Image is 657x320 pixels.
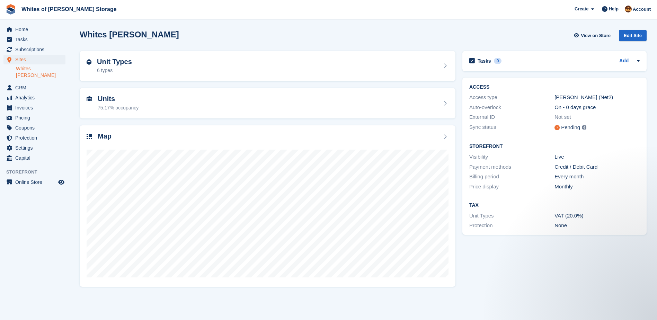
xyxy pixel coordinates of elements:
[469,183,554,191] div: Price display
[633,6,651,13] span: Account
[6,4,16,15] img: stora-icon-8386f47178a22dfd0bd8f6a31ec36ba5ce8667c1dd55bd0f319d3a0aa187defe.svg
[554,183,640,191] div: Monthly
[98,104,139,112] div: 75.17% occupancy
[6,169,69,176] span: Storefront
[15,35,57,44] span: Tasks
[3,133,65,143] a: menu
[469,203,640,208] h2: Tax
[3,55,65,64] a: menu
[3,143,65,153] a: menu
[625,6,632,12] img: Eddie White
[15,93,57,103] span: Analytics
[619,30,647,41] div: Edit Site
[3,83,65,92] a: menu
[575,6,588,12] span: Create
[469,123,554,132] div: Sync status
[80,30,179,39] h2: Whites [PERSON_NAME]
[619,30,647,44] a: Edit Site
[80,88,455,118] a: Units 75.17% occupancy
[3,123,65,133] a: menu
[469,144,640,149] h2: Storefront
[554,104,640,112] div: On - 0 days grace
[15,143,57,153] span: Settings
[561,124,580,132] div: Pending
[554,173,640,181] div: Every month
[554,163,640,171] div: Credit / Debit Card
[97,58,132,66] h2: Unit Types
[15,153,57,163] span: Capital
[87,134,92,139] img: map-icn-33ee37083ee616e46c38cad1a60f524a97daa1e2b2c8c0bc3eb3415660979fc1.svg
[3,93,65,103] a: menu
[554,113,640,121] div: Not set
[469,222,554,230] div: Protection
[15,123,57,133] span: Coupons
[494,58,502,64] div: 0
[15,113,57,123] span: Pricing
[3,153,65,163] a: menu
[57,178,65,186] a: Preview store
[15,55,57,64] span: Sites
[469,85,640,90] h2: ACCESS
[3,35,65,44] a: menu
[97,67,132,74] div: 6 types
[87,96,92,101] img: unit-icn-7be61d7bf1b0ce9d3e12c5938cc71ed9869f7b940bace4675aadf7bd6d80202e.svg
[554,222,640,230] div: None
[554,94,640,101] div: [PERSON_NAME] (Net2)
[15,25,57,34] span: Home
[15,177,57,187] span: Online Store
[3,25,65,34] a: menu
[554,212,640,220] div: VAT (20.0%)
[15,45,57,54] span: Subscriptions
[3,177,65,187] a: menu
[554,153,640,161] div: Live
[619,57,629,65] a: Add
[582,125,586,130] img: icon-info-grey-7440780725fd019a000dd9b08b2336e03edf1995a4989e88bcd33f0948082b44.svg
[581,32,611,39] span: View on Store
[80,51,455,81] a: Unit Types 6 types
[19,3,119,15] a: Whites of [PERSON_NAME] Storage
[16,65,65,79] a: Whites [PERSON_NAME]
[478,58,491,64] h2: Tasks
[469,153,554,161] div: Visibility
[15,103,57,113] span: Invoices
[3,113,65,123] a: menu
[469,212,554,220] div: Unit Types
[573,30,613,41] a: View on Store
[3,103,65,113] a: menu
[98,132,112,140] h2: Map
[15,133,57,143] span: Protection
[87,59,91,65] img: unit-type-icn-2b2737a686de81e16bb02015468b77c625bbabd49415b5ef34ead5e3b44a266d.svg
[98,95,139,103] h2: Units
[469,163,554,171] div: Payment methods
[469,173,554,181] div: Billing period
[469,94,554,101] div: Access type
[80,125,455,287] a: Map
[609,6,619,12] span: Help
[469,104,554,112] div: Auto-overlock
[469,113,554,121] div: External ID
[15,83,57,92] span: CRM
[3,45,65,54] a: menu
